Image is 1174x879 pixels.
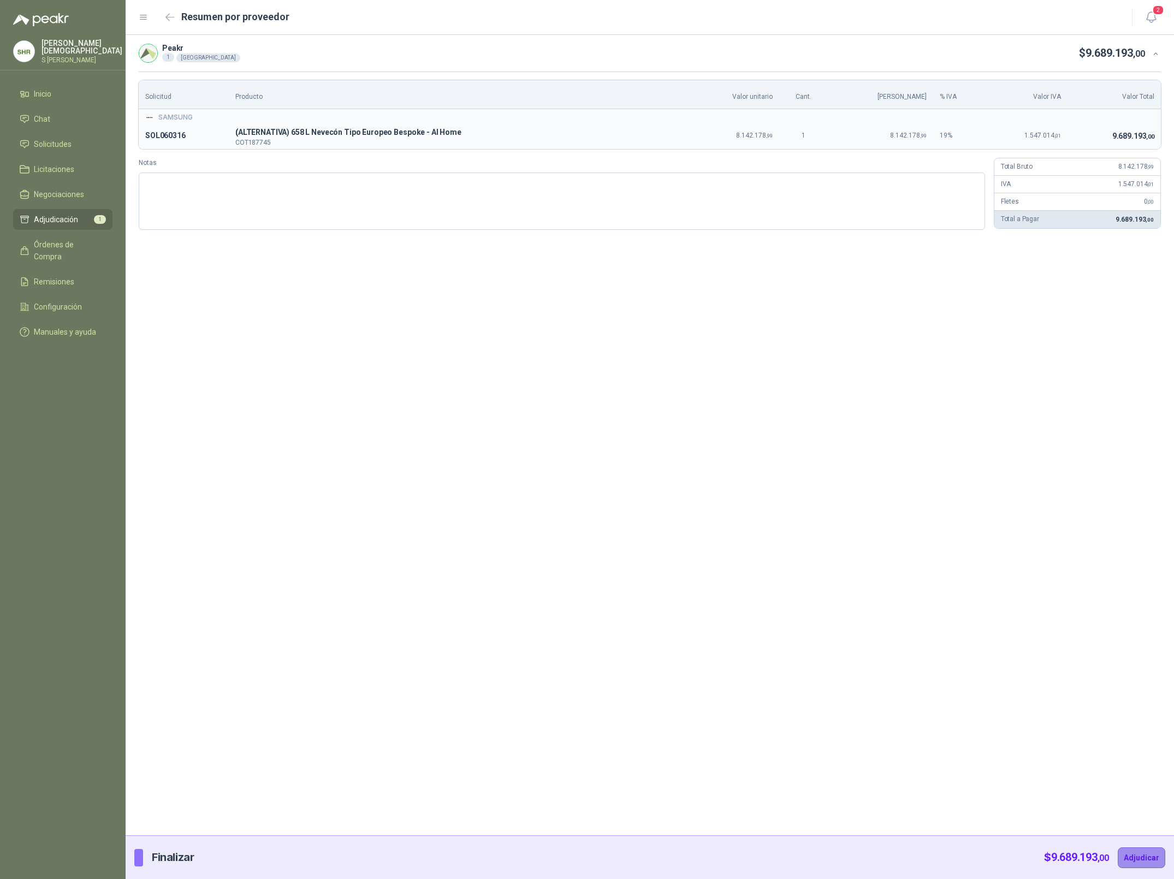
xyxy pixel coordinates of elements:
span: Inicio [34,88,51,100]
span: Negociaciones [34,188,84,200]
span: Chat [34,113,50,125]
span: 9.689.193 [1086,46,1145,60]
a: Remisiones [13,271,112,292]
p: COT187745 [235,139,682,146]
span: 8.142.178 [736,132,773,139]
a: Manuales y ayuda [13,322,112,342]
span: ,00 [1146,133,1154,140]
th: Cant. [779,80,828,109]
p: Fletes [1001,197,1019,207]
span: 1 [94,215,106,224]
span: 9.689.193 [1051,851,1109,864]
img: Company Logo [14,41,34,62]
div: 1 [162,53,174,62]
span: Órdenes de Compra [34,239,102,263]
button: Adjudicar [1118,847,1165,868]
span: Licitaciones [34,163,74,175]
span: ,00 [1133,49,1145,59]
span: Remisiones [34,276,74,288]
span: ,00 [1147,199,1154,205]
img: Company Logo [145,113,154,122]
p: Total a Pagar [1001,214,1039,224]
span: 9.689.193 [1112,132,1154,140]
a: Licitaciones [13,159,112,180]
a: Adjudicación1 [13,209,112,230]
a: Órdenes de Compra [13,234,112,267]
span: Solicitudes [34,138,72,150]
span: 1.547.014 [1118,180,1154,188]
span: 0 [1144,198,1154,205]
th: Valor IVA [983,80,1068,109]
span: ,01 [1054,133,1061,139]
button: 2 [1141,8,1161,27]
th: [PERSON_NAME] [828,80,933,109]
span: Configuración [34,301,82,313]
td: 19 % [933,123,984,149]
div: SAMSUNG [145,112,1154,123]
span: 1.547.014 [1024,132,1061,139]
td: 1 [779,123,828,149]
h2: Resumen por proveedor [181,9,289,25]
a: Configuración [13,296,112,317]
img: Logo peakr [13,13,69,26]
span: ,99 [1147,164,1154,170]
span: ,00 [1146,217,1154,223]
p: [PERSON_NAME] [DEMOGRAPHIC_DATA] [41,39,122,55]
span: 8.142.178 [890,132,927,139]
span: ,00 [1098,853,1109,863]
p: IVA [1001,179,1011,189]
th: % IVA [933,80,984,109]
a: Inicio [13,84,112,104]
span: ,99 [920,133,927,139]
p: SOL060316 [145,129,222,142]
span: ,01 [1147,181,1154,187]
span: Manuales y ayuda [34,326,96,338]
span: 8.142.178 [1118,163,1154,170]
span: (ALTERNATIVA) 658 L Nevecón Tipo Europeo Bespoke - AI Home [235,126,682,139]
th: Valor Total [1068,80,1161,109]
a: Negociaciones [13,184,112,205]
p: ( [235,126,682,139]
a: Solicitudes [13,134,112,155]
p: $ [1079,45,1145,62]
p: Peakr [162,44,240,52]
p: Total Bruto [1001,162,1033,172]
label: Notas [139,158,985,168]
span: 9.689.193 [1116,216,1154,223]
th: Valor unitario [689,80,779,109]
th: Producto [229,80,689,109]
span: 2 [1152,5,1164,15]
p: Finalizar [152,849,194,866]
span: Adjudicación [34,213,78,225]
a: Chat [13,109,112,129]
th: Solicitud [139,80,229,109]
img: Company Logo [139,44,157,62]
div: [GEOGRAPHIC_DATA] [176,54,240,62]
p: S [PERSON_NAME] [41,57,122,63]
p: $ [1044,849,1109,866]
span: ,99 [766,133,773,139]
